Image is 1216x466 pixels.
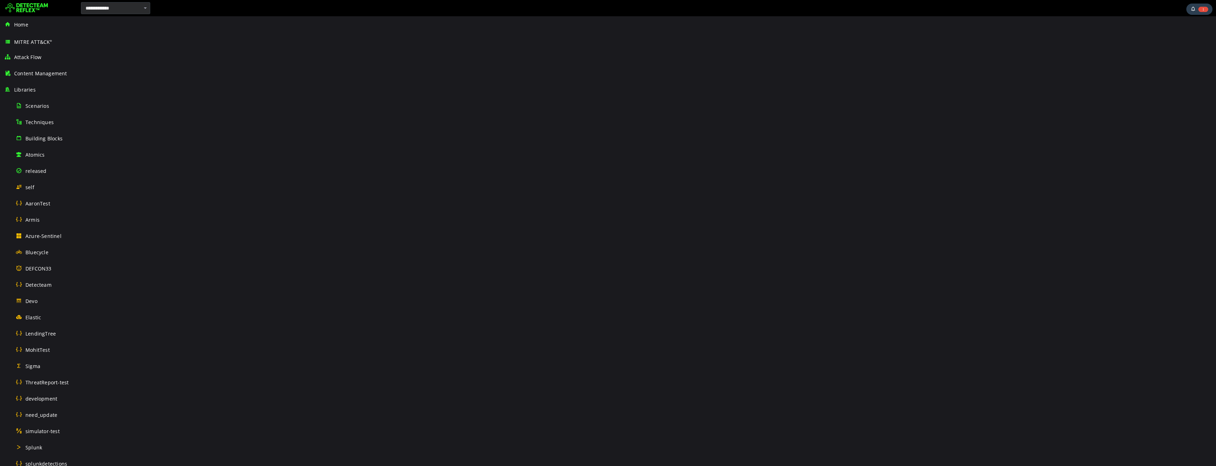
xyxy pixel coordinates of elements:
[25,395,57,402] span: development
[14,54,41,60] span: Attack Flow
[14,39,52,45] span: MITRE ATT&CK
[25,363,40,369] span: Sigma
[25,444,42,451] span: Splunk
[50,39,52,42] sup: ®
[25,249,48,256] span: Bluecycle
[25,233,62,239] span: Azure-Sentinel
[5,2,48,14] img: Detecteam logo
[1198,7,1208,12] span: 1
[14,70,67,77] span: Content Management
[1186,4,1212,15] div: Task Notifications
[25,119,54,126] span: Techniques
[25,103,49,109] span: Scenarios
[25,168,47,174] span: released
[25,346,50,353] span: MohitTest
[25,314,41,321] span: Elastic
[25,281,52,288] span: Detecteam
[25,428,60,435] span: simulator-test
[25,379,69,386] span: ThreatReport-test
[25,184,34,191] span: self
[25,151,45,158] span: Atomics
[25,412,57,418] span: need_update
[25,135,63,142] span: Building Blocks
[25,298,37,304] span: Devo
[25,200,50,207] span: AaronTest
[25,216,40,223] span: Armis
[14,86,36,93] span: Libraries
[14,21,28,28] span: Home
[25,265,52,272] span: DEFCON33
[25,330,56,337] span: LendingTree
